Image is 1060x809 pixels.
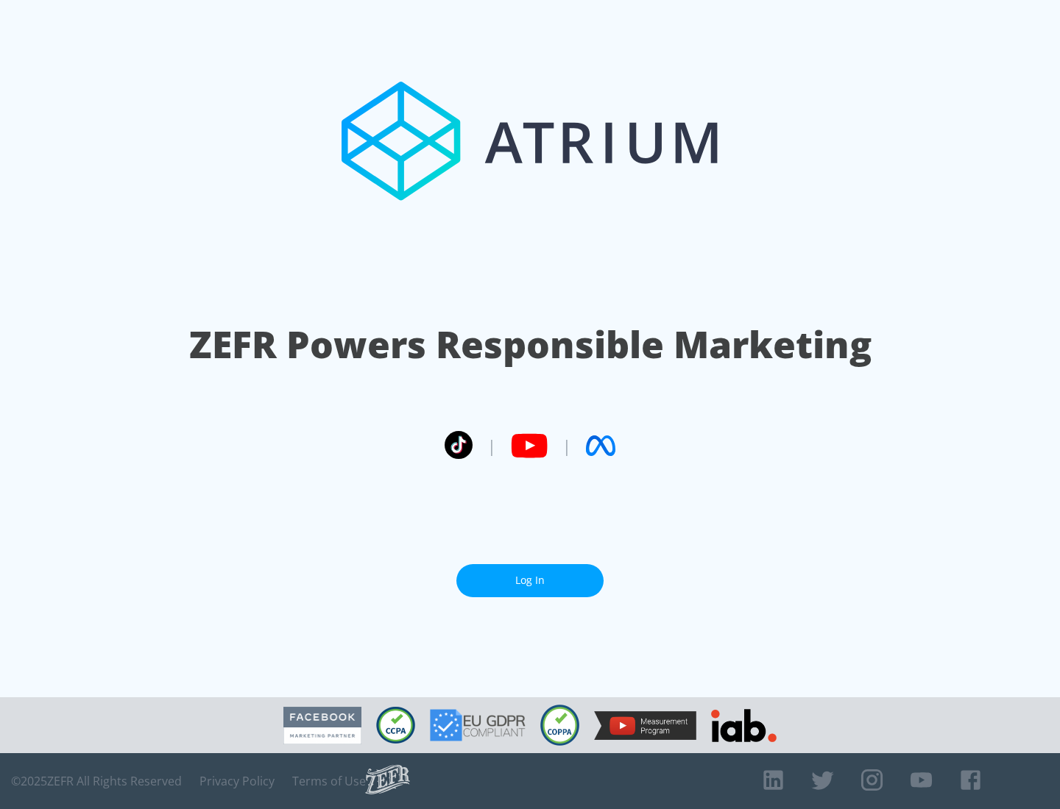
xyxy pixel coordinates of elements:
img: CCPA Compliant [376,707,415,744]
img: COPPA Compliant [540,705,579,746]
img: YouTube Measurement Program [594,711,696,740]
img: IAB [711,709,777,742]
img: GDPR Compliant [430,709,526,741]
img: Facebook Marketing Partner [283,707,361,744]
span: | [487,435,496,457]
h1: ZEFR Powers Responsible Marketing [189,319,872,370]
span: | [562,435,571,457]
a: Terms of Use [292,774,366,788]
span: © 2025 ZEFR All Rights Reserved [11,774,182,788]
a: Log In [456,564,604,597]
a: Privacy Policy [199,774,275,788]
